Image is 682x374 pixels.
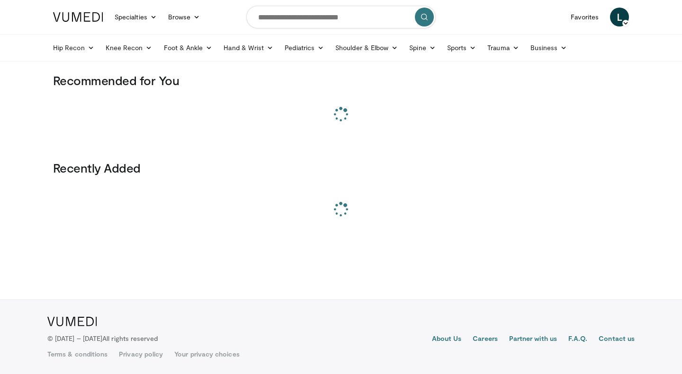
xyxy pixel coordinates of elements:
input: Search topics, interventions [246,6,436,28]
a: Pediatrics [279,38,330,57]
a: Shoulder & Elbow [330,38,404,57]
a: Spine [404,38,441,57]
span: All rights reserved [102,334,158,342]
p: © [DATE] – [DATE] [47,334,158,343]
a: Careers [473,334,498,345]
h3: Recommended for You [53,73,629,88]
h3: Recently Added [53,160,629,175]
a: Knee Recon [100,38,158,57]
a: Hip Recon [47,38,100,57]
a: Hand & Wrist [218,38,279,57]
a: F.A.Q. [568,334,587,345]
a: Business [525,38,573,57]
a: L [610,8,629,26]
a: Favorites [565,8,604,26]
img: VuMedi Logo [53,12,103,22]
a: Browse [162,8,206,26]
a: Your privacy choices [174,349,239,359]
a: Terms & conditions [47,349,108,359]
a: Partner with us [509,334,557,345]
a: Contact us [599,334,635,345]
a: About Us [432,334,462,345]
a: Trauma [482,38,525,57]
a: Specialties [109,8,162,26]
a: Sports [441,38,482,57]
a: Foot & Ankle [158,38,218,57]
img: VuMedi Logo [47,317,97,326]
a: Privacy policy [119,349,163,359]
